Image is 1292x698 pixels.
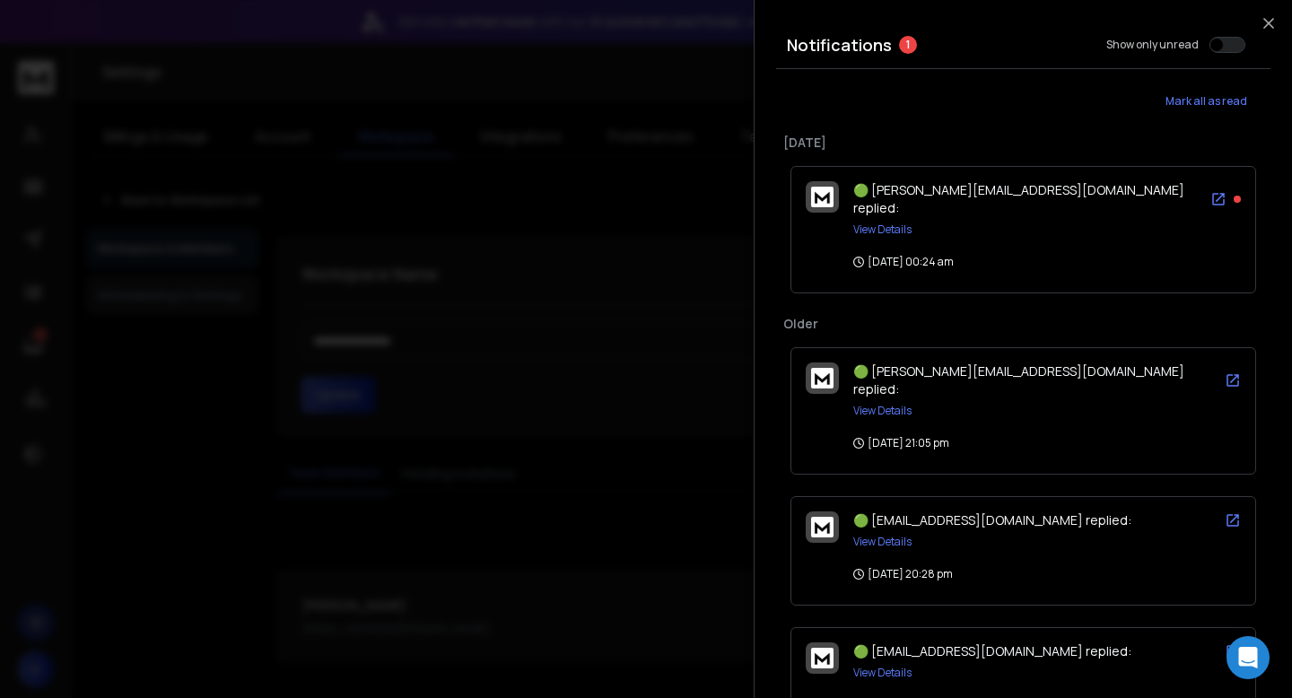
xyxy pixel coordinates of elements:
p: [DATE] 00:24 am [853,255,954,269]
p: [DATE] 20:28 pm [853,567,953,581]
h3: Notifications [787,32,892,57]
img: logo [811,187,834,207]
label: Show only unread [1106,38,1199,52]
button: View Details [853,404,912,418]
img: logo [811,648,834,668]
img: logo [811,368,834,388]
span: 1 [899,36,917,54]
p: [DATE] [783,134,1263,152]
span: Mark all as read [1165,94,1247,109]
p: [DATE] 21:05 pm [853,436,949,450]
button: Mark all as read [1141,83,1270,119]
span: 🟢 [PERSON_NAME][EMAIL_ADDRESS][DOMAIN_NAME] replied: [853,362,1184,397]
img: logo [811,517,834,537]
p: Older [783,315,1263,333]
span: 🟢 [EMAIL_ADDRESS][DOMAIN_NAME] replied: [853,642,1131,659]
button: View Details [853,666,912,680]
span: 🟢 [EMAIL_ADDRESS][DOMAIN_NAME] replied: [853,511,1131,528]
div: Open Intercom Messenger [1227,636,1270,679]
button: View Details [853,535,912,549]
span: 🟢 [PERSON_NAME][EMAIL_ADDRESS][DOMAIN_NAME] replied: [853,181,1184,216]
button: View Details [853,222,912,237]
